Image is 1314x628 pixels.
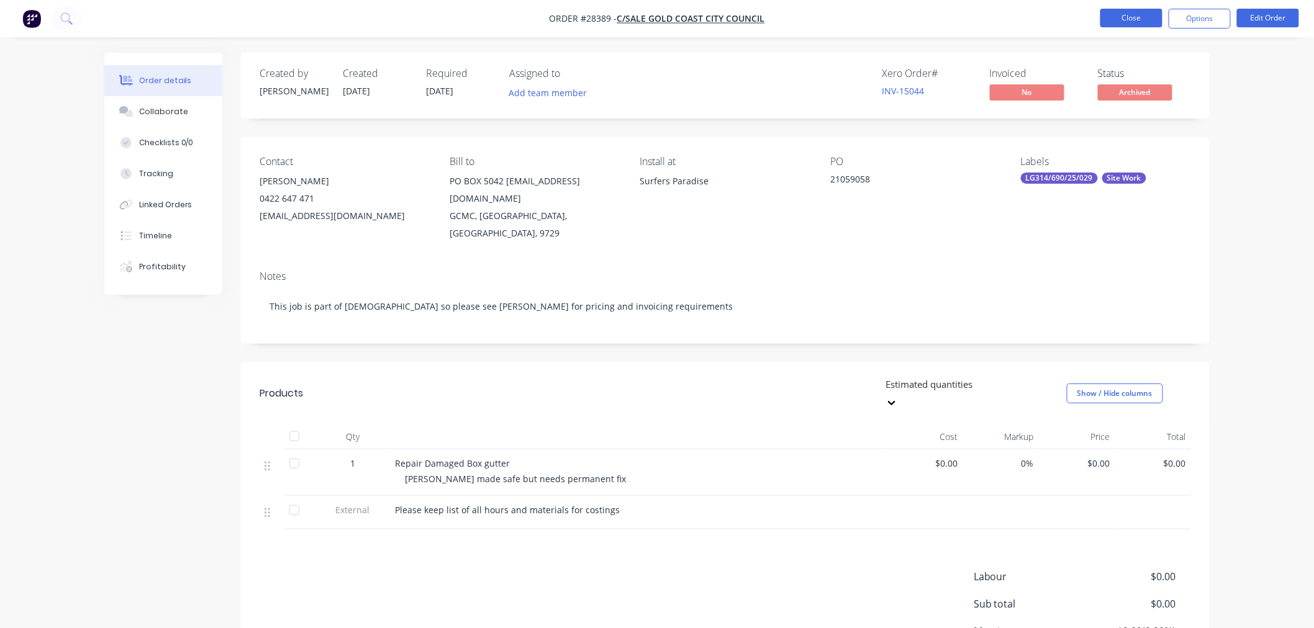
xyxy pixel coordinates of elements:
div: Order details [139,75,192,86]
button: Add team member [509,84,594,101]
div: [PERSON_NAME] [260,173,430,190]
button: Edit Order [1237,9,1299,27]
div: This job is part of [DEMOGRAPHIC_DATA] so please see [PERSON_NAME] for pricing and invoicing requ... [260,287,1191,325]
button: Show / Hide columns [1067,384,1163,403]
div: Cost [887,424,963,449]
span: [DATE] [343,85,370,97]
div: Timeline [139,230,172,241]
div: Required [426,68,494,79]
div: Surfers Paradise [640,173,810,190]
div: Collaborate [139,106,188,117]
div: Created [343,68,411,79]
div: [PERSON_NAME] [260,84,328,97]
span: [PERSON_NAME] made safe but needs permanent fix [405,473,626,485]
div: 21059058 [830,173,986,190]
button: Linked Orders [104,189,222,220]
img: Factory [22,9,41,28]
button: Order details [104,65,222,96]
div: LG314/690/25/029 [1021,173,1098,184]
span: External [320,503,385,516]
a: INV-15044 [882,85,924,97]
button: Profitability [104,251,222,282]
span: Sub total [974,596,1084,611]
div: Xero Order # [882,68,975,79]
span: Repair Damaged Box gutter [395,457,510,469]
span: No [990,84,1064,100]
div: Invoiced [990,68,1083,79]
span: 1 [350,457,355,470]
div: Qty [315,424,390,449]
div: Labels [1021,156,1191,168]
button: Timeline [104,220,222,251]
div: [EMAIL_ADDRESS][DOMAIN_NAME] [260,207,430,225]
div: Assigned to [509,68,633,79]
div: PO [830,156,1000,168]
span: $0.00 [892,457,958,470]
button: Tracking [104,158,222,189]
div: Total [1115,424,1192,449]
span: Labour [974,569,1084,584]
button: Collaborate [104,96,222,127]
span: [DATE] [426,85,453,97]
div: GCMC, [GEOGRAPHIC_DATA], [GEOGRAPHIC_DATA], 9729 [450,207,620,242]
div: PO BOX 5042 [EMAIL_ADDRESS][DOMAIN_NAME]GCMC, [GEOGRAPHIC_DATA], [GEOGRAPHIC_DATA], 9729 [450,173,620,242]
button: Close [1100,9,1162,27]
div: Contact [260,156,430,168]
span: $0.00 [1084,569,1176,584]
div: Checklists 0/0 [139,137,194,148]
a: C/SALE GOLD COAST CITY COUNCIL [617,13,765,25]
div: Site Work [1102,173,1146,184]
div: Tracking [139,168,173,179]
div: Install at [640,156,810,168]
span: Order #28389 - [550,13,617,25]
div: Profitability [139,261,186,272]
button: Options [1169,9,1231,29]
div: Surfers Paradise [640,173,810,212]
span: Please keep list of all hours and materials for costings [395,504,620,516]
button: Checklists 0/0 [104,127,222,158]
div: Bill to [450,156,620,168]
div: [PERSON_NAME]0422 647 471[EMAIL_ADDRESS][DOMAIN_NAME] [260,173,430,225]
span: $0.00 [1044,457,1110,470]
div: Products [260,386,303,401]
div: Price [1039,424,1115,449]
span: Archived [1098,84,1172,100]
div: Notes [260,271,1191,282]
div: Status [1098,68,1191,79]
div: Created by [260,68,328,79]
span: 0% [968,457,1035,470]
div: Linked Orders [139,199,193,210]
div: PO BOX 5042 [EMAIL_ADDRESS][DOMAIN_NAME] [450,173,620,207]
div: 0422 647 471 [260,190,430,207]
div: Markup [963,424,1040,449]
span: $0.00 [1120,457,1187,470]
span: $0.00 [1084,596,1176,611]
button: Add team member [502,84,594,101]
